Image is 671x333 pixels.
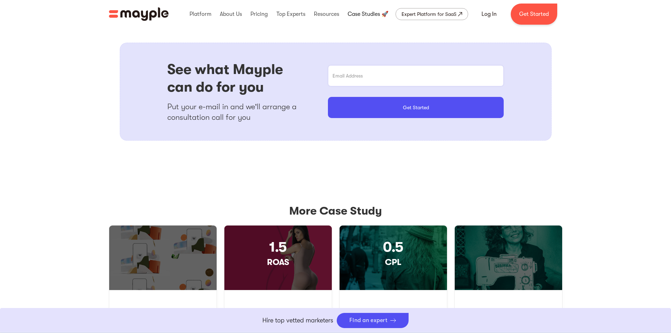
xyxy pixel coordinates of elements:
[312,3,341,25] div: Resources
[328,65,504,118] form: Email Form
[275,3,307,25] div: Top Experts
[396,8,468,20] a: Expert Platform for SaaS
[224,257,332,267] h3: ROAS
[349,317,388,324] div: Find an expert
[167,61,283,96] h2: See what Mayple can do for you
[218,3,244,25] div: About Us
[340,237,447,257] h3: 0.5
[328,97,504,118] input: Get Started
[109,7,169,21] a: home
[402,10,456,18] div: Expert Platform for SaaS
[328,65,504,86] input: Email Address
[511,4,557,25] a: Get Started
[167,101,322,123] p: Put your e-mail in and we'll arrange a consultation call for you
[473,6,505,23] a: Log In
[340,257,447,267] h3: CPL
[249,3,269,25] div: Pricing
[109,7,169,21] img: Mayple logo
[188,3,213,25] div: Platform
[224,237,332,257] h3: 1.5
[262,316,333,325] p: Hire top vetted marketers
[224,226,332,290] a: 1.5ROAS
[109,203,563,220] h2: More Case Study
[340,226,447,290] a: 0.5CPL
